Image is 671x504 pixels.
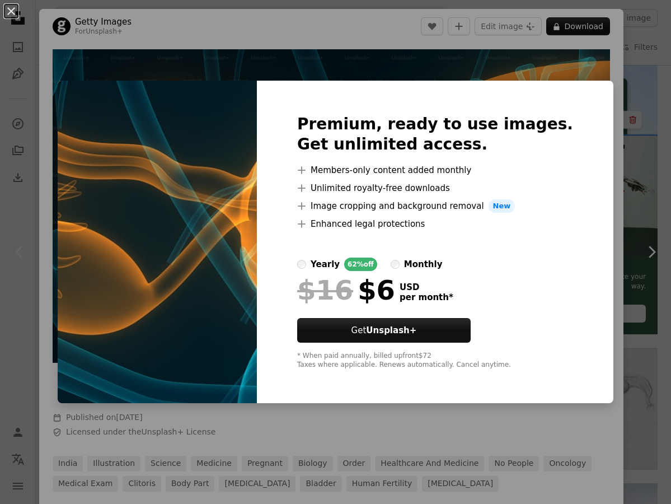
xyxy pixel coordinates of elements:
[297,199,573,213] li: Image cropping and background removal
[58,81,257,403] img: premium_photo-1702598805192-0878b7aa0f30
[297,114,573,155] h2: Premium, ready to use images. Get unlimited access.
[404,258,443,271] div: monthly
[344,258,377,271] div: 62% off
[297,352,573,370] div: * When paid annually, billed upfront $72 Taxes where applicable. Renews automatically. Cancel any...
[297,318,471,343] button: GetUnsplash+
[297,276,353,305] span: $16
[297,217,573,231] li: Enhanced legal protections
[366,325,416,335] strong: Unsplash+
[297,260,306,269] input: yearly62%off
[311,258,340,271] div: yearly
[489,199,515,213] span: New
[297,276,395,305] div: $6
[297,181,573,195] li: Unlimited royalty-free downloads
[297,164,573,177] li: Members-only content added monthly
[400,282,453,292] span: USD
[391,260,400,269] input: monthly
[400,292,453,302] span: per month *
